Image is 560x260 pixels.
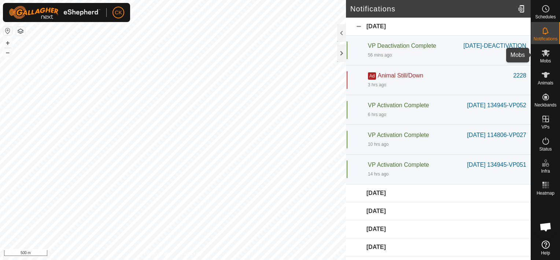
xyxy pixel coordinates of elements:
div: 2228 [513,71,526,80]
button: Reset Map [3,26,12,35]
span: VP Activation Complete [368,102,429,108]
div: [DATE] [346,18,531,36]
div: [DATE] [346,238,531,256]
div: [DATE] [346,220,531,238]
div: 10 hrs ago [368,141,389,148]
span: CK [115,9,122,17]
div: [DATE] [346,202,531,220]
span: Infra [541,169,550,173]
span: VP Activation Complete [368,132,429,138]
button: + [3,39,12,47]
span: Notifications [534,37,557,41]
div: 14 hrs ago [368,171,389,177]
div: [DATE] 134945-VP051 [467,160,526,169]
span: Neckbands [534,103,556,107]
div: 6 hrs ago [368,111,386,118]
a: Privacy Policy [144,250,172,257]
span: Help [541,251,550,255]
span: VPs [541,125,549,129]
span: Animals [538,81,553,85]
span: Ad [368,72,376,80]
span: Schedules [535,15,556,19]
span: Animal Still/Down [377,72,423,79]
a: Help [531,238,560,258]
div: [DATE] [346,184,531,202]
a: Contact Us [180,250,202,257]
h2: Notifications [350,4,515,13]
span: VP Activation Complete [368,162,429,168]
button: Map Layers [16,27,25,36]
img: Gallagher Logo [9,6,100,19]
button: – [3,48,12,57]
div: [DATE] 114806-VP027 [467,131,526,140]
div: Open chat [535,216,557,238]
div: [DATE]-DEACTIVATION [463,41,526,50]
span: VP Deactivation Complete [368,43,436,49]
div: [DATE] 134945-VP052 [467,101,526,110]
div: 3 hrs ago [368,82,386,88]
div: 56 mins ago [368,52,392,58]
span: Heatmap [537,191,555,195]
span: Status [539,147,552,151]
span: Mobs [540,59,551,63]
